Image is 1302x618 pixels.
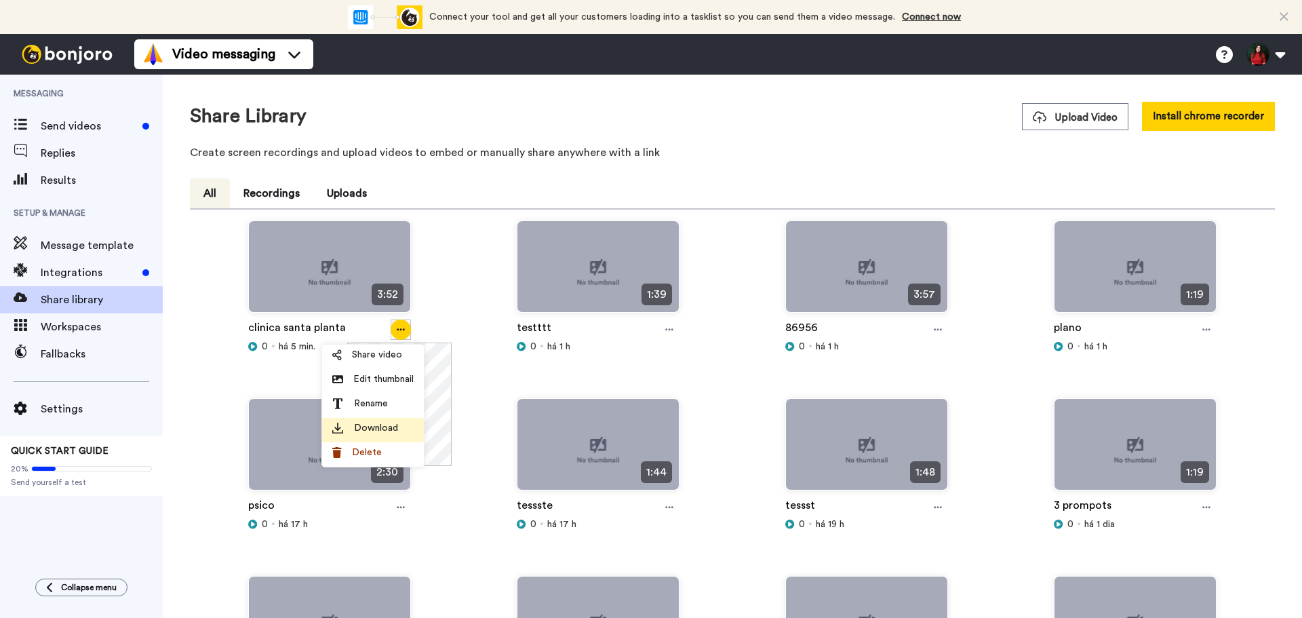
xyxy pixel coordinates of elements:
span: Delete [352,446,382,459]
span: 0 [1067,340,1073,353]
span: 2:30 [371,461,403,483]
span: Send yourself a test [11,477,152,488]
img: no-thumbnail.jpg [786,399,947,501]
div: há 1 h [517,340,679,353]
span: 1:19 [1181,284,1209,305]
button: Upload Video [1022,103,1128,130]
a: testttt [517,320,551,340]
div: há 1 h [1054,340,1217,353]
span: Edit thumbnail [353,372,414,386]
span: 1:19 [1181,461,1209,483]
a: 3 prompots [1054,497,1111,518]
span: 1:44 [641,461,672,483]
img: no-thumbnail.jpg [786,221,947,324]
span: QUICK START GUIDE [11,446,108,456]
h1: Share Library [190,106,307,127]
span: Results [41,172,163,189]
img: no-thumbnail.jpg [249,399,410,501]
span: Fallbacks [41,346,163,362]
img: no-thumbnail.jpg [517,399,679,501]
div: há 19 h [785,518,948,531]
span: 0 [262,340,268,353]
button: Install chrome recorder [1142,102,1275,131]
a: tessste [517,497,553,518]
span: Download [354,421,398,435]
img: no-thumbnail.jpg [1054,399,1216,501]
span: 3:57 [908,284,941,305]
span: 20% [11,463,28,474]
span: Video messaging [172,45,275,64]
div: há 5 min. [248,340,411,353]
a: Connect now [902,12,961,22]
p: Create screen recordings and upload videos to embed or manually share anywhere with a link [190,144,1275,161]
span: Integrations [41,265,137,281]
img: bj-logo-header-white.svg [16,45,118,64]
span: 0 [1067,518,1073,531]
span: 0 [530,518,536,531]
button: Uploads [313,178,380,208]
span: Settings [41,401,163,417]
span: Replies [41,145,163,161]
div: animation [348,5,422,29]
span: Workspaces [41,319,163,335]
img: vm-color.svg [142,43,164,65]
button: All [190,178,230,208]
img: no-thumbnail.jpg [1054,221,1216,324]
a: tessst [785,497,815,518]
div: há 1 h [785,340,948,353]
span: Collapse menu [61,582,117,593]
span: Share video [352,348,402,362]
span: 0 [530,340,536,353]
span: 0 [262,518,268,531]
img: no-thumbnail.jpg [517,221,679,324]
span: Share library [41,292,163,308]
a: 86956 [785,320,818,340]
span: 1:48 [910,461,941,483]
div: há 1 dia [1054,518,1217,531]
div: há 17 h [248,518,411,531]
span: 0 [799,340,805,353]
span: 0 [799,518,805,531]
span: 1:39 [642,284,672,305]
a: plano [1054,320,1082,340]
div: há 17 h [517,518,679,531]
button: Collapse menu [35,579,127,596]
a: clinica santa planta [248,320,346,340]
button: Recordings [230,178,313,208]
span: Send videos [41,118,137,134]
img: no-thumbnail.jpg [249,221,410,324]
span: 3:52 [372,284,403,305]
span: Connect your tool and get all your customers loading into a tasklist so you can send them a video... [429,12,895,22]
span: Upload Video [1033,111,1118,125]
a: psico [248,497,275,518]
span: Message template [41,237,163,254]
span: Rename [354,397,388,410]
